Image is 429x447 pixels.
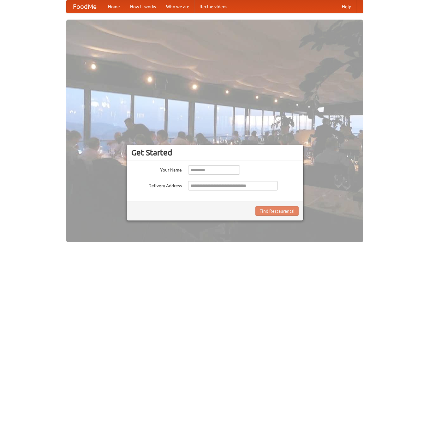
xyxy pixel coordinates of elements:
[103,0,125,13] a: Home
[125,0,161,13] a: How it works
[161,0,194,13] a: Who we are
[194,0,232,13] a: Recipe videos
[131,181,182,189] label: Delivery Address
[337,0,356,13] a: Help
[131,165,182,173] label: Your Name
[255,206,299,216] button: Find Restaurants!
[131,148,299,157] h3: Get Started
[67,0,103,13] a: FoodMe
